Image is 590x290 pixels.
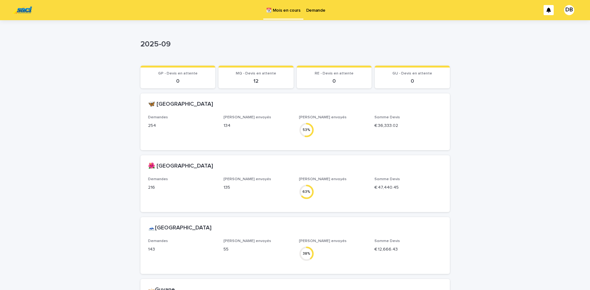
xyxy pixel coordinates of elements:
[148,239,168,243] span: Demandes
[374,122,442,129] p: € 36,333.02
[222,78,290,84] p: 12
[392,72,432,75] span: GU - Devis en attente
[223,177,271,181] span: [PERSON_NAME] envoyés
[13,4,32,16] img: UC29JcTLQ3GheANZ19ks
[148,246,216,253] p: 143
[223,122,291,129] p: 134
[148,184,216,191] p: 216
[299,250,314,257] div: 38 %
[148,115,168,119] span: Demandes
[374,184,442,191] p: € 47,440.45
[564,5,574,15] div: DB
[140,40,447,49] p: 2025-09
[315,72,354,75] span: RE - Devis en attente
[236,72,276,75] span: MQ - Devis en attente
[148,225,212,232] h2: 🗻[GEOGRAPHIC_DATA]
[374,239,400,243] span: Somme Devis
[223,184,291,191] p: 135
[299,127,314,133] div: 53 %
[223,239,271,243] span: [PERSON_NAME] envoyés
[378,78,446,84] p: 0
[158,72,198,75] span: GP - Devis en attente
[144,78,212,84] p: 0
[148,101,213,108] h2: 🦋 [GEOGRAPHIC_DATA]
[148,122,216,129] p: 254
[374,246,442,253] p: € 12,666.43
[374,177,400,181] span: Somme Devis
[299,188,314,195] div: 63 %
[299,177,347,181] span: [PERSON_NAME] envoyés
[223,246,291,253] p: 55
[223,115,271,119] span: [PERSON_NAME] envoyés
[374,115,400,119] span: Somme Devis
[301,78,368,84] p: 0
[299,115,347,119] span: [PERSON_NAME] envoyés
[148,163,213,170] h2: 🌺 [GEOGRAPHIC_DATA]
[148,177,168,181] span: Demandes
[299,239,347,243] span: [PERSON_NAME] envoyés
